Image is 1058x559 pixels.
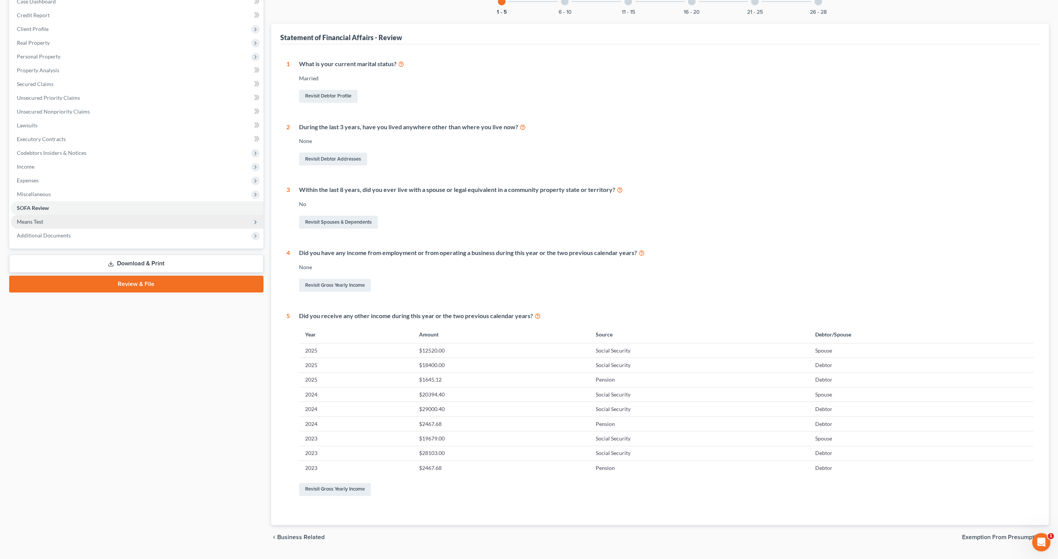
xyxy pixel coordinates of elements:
[809,416,1034,431] td: Debtor
[299,416,413,431] td: 2024
[17,177,39,184] span: Expenses
[809,387,1034,402] td: Spouse
[590,358,809,372] td: Social Security
[11,119,263,132] a: Lawsuits
[590,431,809,446] td: Social Security
[286,60,290,104] div: 1
[299,402,413,416] td: 2024
[590,416,809,431] td: Pension
[558,10,571,15] button: 6 - 10
[590,343,809,357] td: Social Security
[17,218,43,225] span: Means Test
[299,90,358,103] a: Revisit Debtor Profile
[413,461,590,475] td: $2467.68
[809,343,1034,357] td: Spouse
[590,327,809,343] th: Source
[299,483,371,496] a: Revisit Gross Yearly Income
[413,402,590,416] td: $29000.40
[299,185,1034,194] div: Within the last 8 years, did you ever live with a spouse or legal equivalent in a community prope...
[413,343,590,357] td: $12520.00
[277,534,325,540] span: Business Related
[590,402,809,416] td: Social Security
[962,534,1049,540] button: Exemption from Presumption chevron_right
[809,372,1034,387] td: Debtor
[299,263,1034,271] div: None
[286,249,290,293] div: 4
[962,534,1043,540] span: Exemption from Presumption
[299,327,413,343] th: Year
[286,123,290,167] div: 2
[9,276,263,292] a: Review & File
[11,77,263,91] a: Secured Claims
[11,91,263,105] a: Unsecured Priority Claims
[17,53,60,60] span: Personal Property
[299,446,413,460] td: 2023
[590,461,809,475] td: Pension
[809,327,1034,343] th: Debtor/Spouse
[299,123,1034,132] div: During the last 3 years, have you lived anywhere other than where you live now?
[299,461,413,475] td: 2023
[299,249,1034,257] div: Did you have any income from employment or from operating a business during this year or the two ...
[413,387,590,402] td: $20394.40
[413,372,590,387] td: $1645.12
[9,255,263,273] a: Download & Print
[413,327,590,343] th: Amount
[17,81,54,87] span: Secured Claims
[17,163,34,170] span: Income
[17,94,80,101] span: Unsecured Priority Claims
[17,67,59,73] span: Property Analysis
[809,461,1034,475] td: Debtor
[17,205,49,211] span: SOFA Review
[11,201,263,215] a: SOFA Review
[17,136,66,142] span: Executory Contracts
[280,33,402,42] div: Statement of Financial Affairs - Review
[299,343,413,357] td: 2025
[809,358,1034,372] td: Debtor
[271,534,325,540] button: chevron_left Business Related
[299,279,371,292] a: Revisit Gross Yearly Income
[809,446,1034,460] td: Debtor
[496,10,507,15] button: 1 - 5
[299,216,378,229] a: Revisit Spouses & Dependents
[810,10,827,15] button: 26 - 28
[1048,533,1054,539] span: 1
[299,200,1034,208] div: No
[1032,533,1050,551] iframe: Intercom live chat
[286,185,290,230] div: 3
[809,431,1034,446] td: Spouse
[299,153,367,166] a: Revisit Debtor Addresses
[413,416,590,431] td: $2467.68
[17,191,51,197] span: Miscellaneous
[17,149,86,156] span: Codebtors Insiders & Notices
[747,10,763,15] button: 21 - 25
[622,10,635,15] button: 11 - 15
[413,446,590,460] td: $28103.00
[413,431,590,446] td: $19679.00
[590,372,809,387] td: Pension
[684,10,700,15] button: 16 - 20
[299,60,1034,68] div: What is your current marital status?
[299,358,413,372] td: 2025
[17,232,71,239] span: Additional Documents
[11,63,263,77] a: Property Analysis
[590,387,809,402] td: Social Security
[299,372,413,387] td: 2025
[11,105,263,119] a: Unsecured Nonpriority Claims
[17,39,50,46] span: Real Property
[299,387,413,402] td: 2024
[299,312,1034,320] div: Did you receive any other income during this year or the two previous calendar years?
[590,446,809,460] td: Social Security
[17,122,37,128] span: Lawsuits
[11,132,263,146] a: Executory Contracts
[809,402,1034,416] td: Debtor
[17,108,90,115] span: Unsecured Nonpriority Claims
[271,534,277,540] i: chevron_left
[11,8,263,22] a: Credit Report
[413,358,590,372] td: $18400.00
[17,26,49,32] span: Client Profile
[299,75,1034,82] div: Married
[17,12,50,18] span: Credit Report
[286,312,290,497] div: 5
[299,137,1034,145] div: None
[299,431,413,446] td: 2023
